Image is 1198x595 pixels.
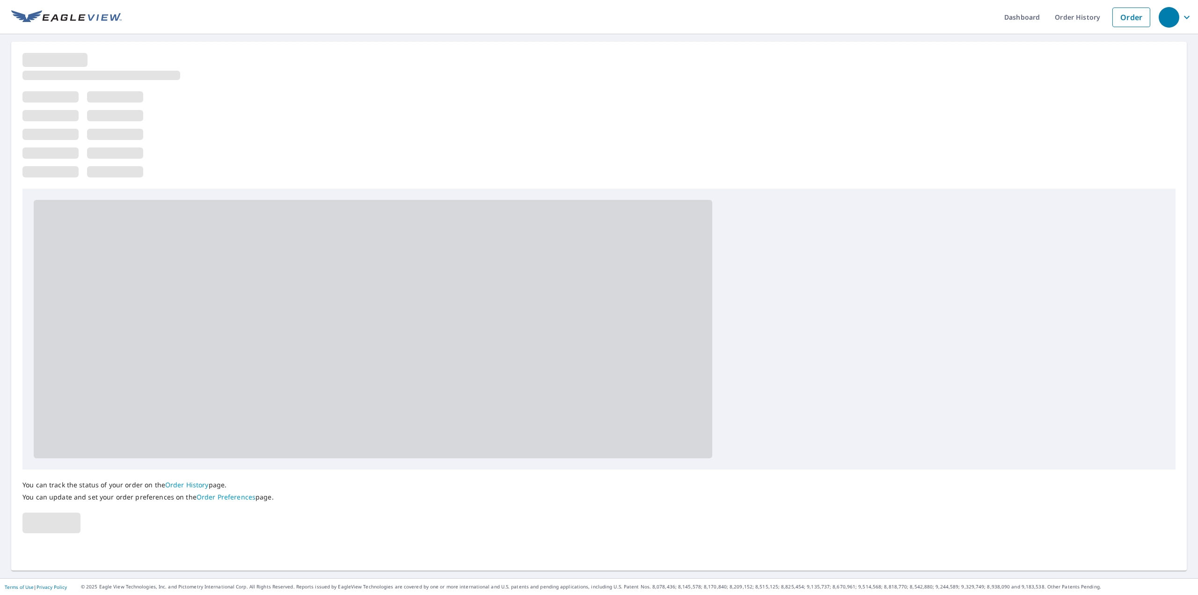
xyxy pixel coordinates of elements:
[22,493,274,501] p: You can update and set your order preferences on the page.
[197,492,256,501] a: Order Preferences
[11,10,122,24] img: EV Logo
[22,481,274,489] p: You can track the status of your order on the page.
[81,583,1193,590] p: © 2025 Eagle View Technologies, Inc. and Pictometry International Corp. All Rights Reserved. Repo...
[5,584,34,590] a: Terms of Use
[5,584,67,590] p: |
[37,584,67,590] a: Privacy Policy
[165,480,209,489] a: Order History
[1112,7,1150,27] a: Order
